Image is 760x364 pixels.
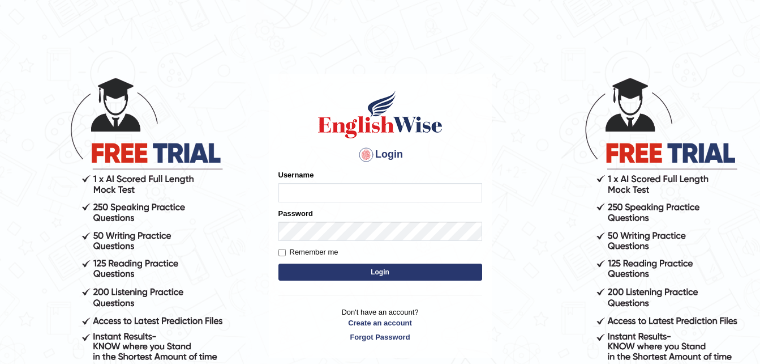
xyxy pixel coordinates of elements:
button: Login [278,264,482,281]
a: Forgot Password [278,332,482,342]
label: Remember me [278,247,338,258]
h4: Login [278,146,482,164]
img: Logo of English Wise sign in for intelligent practice with AI [316,89,445,140]
input: Remember me [278,249,286,256]
a: Create an account [278,318,482,328]
label: Password [278,208,313,219]
p: Don't have an account? [278,307,482,342]
label: Username [278,170,314,180]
